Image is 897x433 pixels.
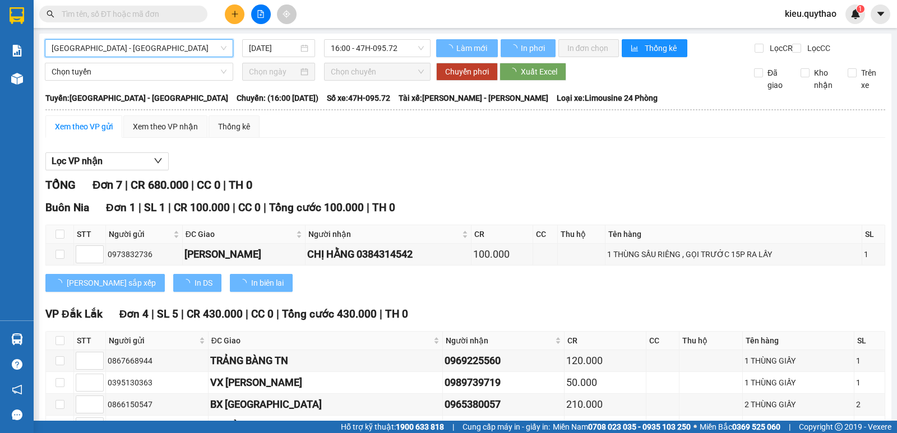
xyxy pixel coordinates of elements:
[471,225,533,244] th: CR
[74,225,106,244] th: STT
[558,39,619,57] button: In đơn chọn
[108,398,206,411] div: 0866150547
[109,334,197,347] span: Người gửi
[125,178,128,192] span: |
[12,359,22,370] span: question-circle
[52,40,226,57] span: Đắk Lắk - Tây Ninh
[566,353,644,369] div: 120.000
[230,274,293,292] button: In biên lai
[225,4,244,24] button: plus
[445,44,455,52] span: loading
[436,63,498,81] button: Chuyển phơi
[195,277,212,289] span: In DS
[187,308,243,320] span: CR 430.000
[210,375,441,390] div: VX [PERSON_NAME]
[308,228,460,240] span: Người nhận
[249,42,299,54] input: 12/09/2025
[743,332,854,350] th: Tên hàng
[173,274,221,292] button: In DS
[856,355,883,367] div: 1
[62,8,194,20] input: Tìm tên, số ĐT hoặc mã đơn
[700,421,780,433] span: Miền Bắc
[776,7,845,21] span: kieu.quythao
[385,308,408,320] span: TH 0
[151,308,154,320] span: |
[372,201,395,214] span: TH 0
[558,225,605,244] th: Thu hộ
[181,308,184,320] span: |
[211,334,431,347] span: ĐC Giao
[47,10,54,18] span: search
[249,66,299,78] input: Chọn ngày
[231,10,239,18] span: plus
[463,421,550,433] span: Cung cấp máy in - giấy in:
[857,67,886,91] span: Trên xe
[108,420,206,432] div: 0919155656
[871,4,890,24] button: caret-down
[229,178,252,192] span: TH 0
[331,40,423,57] span: 16:00 - 47H-095.72
[197,178,220,192] span: CC 0
[862,225,885,244] th: SL
[109,228,171,240] span: Người gửi
[174,201,230,214] span: CR 100.000
[588,422,691,431] strong: 0708 023 035 - 0935 103 250
[876,9,886,19] span: caret-down
[45,94,228,103] b: Tuyến: [GEOGRAPHIC_DATA] - [GEOGRAPHIC_DATA]
[456,42,489,54] span: Làm mới
[257,10,265,18] span: file-add
[473,246,530,262] div: 100.000
[238,201,261,214] span: CC 0
[184,246,303,262] div: [PERSON_NAME]
[565,332,646,350] th: CR
[138,201,141,214] span: |
[856,376,883,389] div: 1
[763,67,792,91] span: Đã giao
[210,397,441,412] div: BX [GEOGRAPHIC_DATA]
[856,420,883,432] div: 1
[12,384,22,395] span: notification
[500,63,566,81] button: Xuất Excel
[168,201,171,214] span: |
[131,178,188,192] span: CR 680.000
[803,42,832,54] span: Lọc CC
[251,4,271,24] button: file-add
[446,334,553,347] span: Người nhận
[858,5,862,13] span: 1
[445,375,562,390] div: 0989739719
[237,92,318,104] span: Chuyến: (16:00 [DATE])
[108,376,206,389] div: 0395130363
[508,68,521,76] span: loading
[52,63,226,80] span: Chọn tuyến
[108,355,206,367] div: 0867668944
[45,201,89,214] span: Buôn Nia
[605,225,862,244] th: Tên hàng
[154,156,163,165] span: down
[133,120,198,133] div: Xem theo VP nhận
[732,422,780,431] strong: 0369 525 060
[239,279,251,287] span: loading
[510,44,519,52] span: loading
[45,308,103,320] span: VP Đắk Lắk
[186,228,294,240] span: ĐC Giao
[745,420,852,432] div: 1 THÙNG GIẤY
[380,308,382,320] span: |
[108,248,181,260] div: 0973832736
[810,67,839,91] span: Kho nhận
[745,355,852,367] div: 1 THÙNG GIẤY
[218,120,250,133] div: Thống kê
[445,397,562,412] div: 0965380057
[269,201,364,214] span: Tổng cước 100.000
[396,422,444,431] strong: 1900 633 818
[399,92,548,104] span: Tài xế: [PERSON_NAME] - [PERSON_NAME]
[11,333,23,345] img: warehouse-icon
[436,39,498,57] button: Làm mới
[282,308,377,320] span: Tổng cước 430.000
[622,39,687,57] button: bar-chartThống kê
[45,178,76,192] span: TỔNG
[93,178,122,192] span: Đơn 7
[765,42,794,54] span: Lọc CR
[331,63,423,80] span: Chọn chuyến
[45,152,169,170] button: Lọc VP nhận
[341,421,444,433] span: Hỗ trợ kỹ thuật:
